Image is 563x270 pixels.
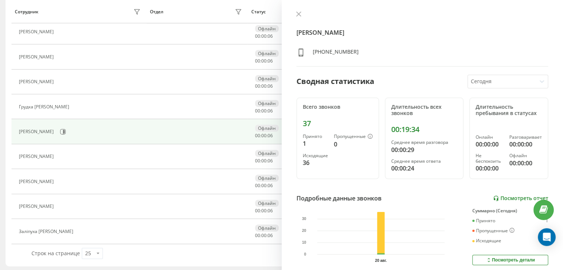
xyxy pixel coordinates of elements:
[472,218,495,223] div: Принято
[255,58,273,64] div: : :
[15,9,38,14] div: Сотрудник
[296,76,374,87] div: Сводная статистика
[268,108,273,114] span: 06
[255,200,279,207] div: Офлайн
[391,104,458,117] div: Длительность всех звонков
[476,140,503,149] div: 00:00:00
[268,83,273,89] span: 06
[268,207,273,214] span: 06
[472,228,515,234] div: Пропущенные
[391,140,458,145] div: Среднее время разговора
[19,54,56,60] div: [PERSON_NAME]
[391,125,458,134] div: 00:19:34
[261,232,267,239] span: 00
[472,238,501,243] div: Исходящие
[261,83,267,89] span: 00
[296,28,549,37] h4: [PERSON_NAME]
[538,228,556,246] div: Open Intercom Messenger
[304,252,306,256] text: 0
[268,158,273,164] span: 06
[19,179,56,184] div: [PERSON_NAME]
[302,217,306,221] text: 30
[303,158,328,167] div: 36
[255,175,279,182] div: Офлайн
[472,208,548,213] div: Суммарно (Сегодня)
[255,100,279,107] div: Офлайн
[261,33,267,39] span: 00
[391,145,458,154] div: 00:00:29
[19,79,56,84] div: [PERSON_NAME]
[303,139,328,148] div: 1
[255,207,260,214] span: 00
[255,125,279,132] div: Офлайн
[476,104,542,117] div: Длительность пребывания в статусах
[334,134,373,140] div: Пропущенные
[476,164,503,173] div: 00:00:00
[255,132,260,139] span: 00
[546,228,548,234] div: 0
[509,153,542,158] div: Офлайн
[19,154,56,159] div: [PERSON_NAME]
[303,119,373,128] div: 37
[251,9,266,14] div: Статус
[19,229,75,234] div: Заліпуха [PERSON_NAME]
[261,108,267,114] span: 00
[255,208,273,213] div: : :
[334,140,373,149] div: 0
[255,183,273,188] div: : :
[19,29,56,34] div: [PERSON_NAME]
[31,250,80,257] span: Строк на странице
[255,75,279,82] div: Офлайн
[268,33,273,39] span: 06
[261,207,267,214] span: 00
[255,133,273,138] div: : :
[255,225,279,232] div: Офлайн
[255,158,273,163] div: : :
[85,250,91,257] div: 25
[493,195,548,202] a: Посмотреть отчет
[261,158,267,164] span: 00
[261,182,267,189] span: 00
[303,153,328,158] div: Исходящие
[255,150,279,157] div: Офлайн
[268,232,273,239] span: 06
[255,158,260,164] span: 00
[509,140,542,149] div: 00:00:00
[509,135,542,140] div: Разговаривает
[19,104,71,109] div: Грудка [PERSON_NAME]
[472,255,548,265] button: Посмотреть детали
[302,229,306,233] text: 20
[268,182,273,189] span: 06
[296,194,382,203] div: Подробные данные звонков
[302,240,306,244] text: 10
[391,159,458,164] div: Среднее время ответа
[255,50,279,57] div: Офлайн
[255,108,273,114] div: : :
[255,58,260,64] span: 00
[255,182,260,189] span: 00
[255,108,260,114] span: 00
[19,129,56,134] div: [PERSON_NAME]
[255,25,279,32] div: Офлайн
[268,132,273,139] span: 06
[303,134,328,139] div: Принято
[255,34,273,39] div: : :
[546,218,548,223] div: 1
[150,9,163,14] div: Отдел
[476,153,503,164] div: Не беспокоить
[19,204,56,209] div: [PERSON_NAME]
[375,259,387,263] text: 20 авг.
[255,83,260,89] span: 00
[313,48,359,59] div: [PHONE_NUMBER]
[255,233,273,238] div: : :
[268,58,273,64] span: 06
[486,257,535,263] div: Посмотреть детали
[391,164,458,173] div: 00:00:24
[261,132,267,139] span: 00
[303,104,373,110] div: Всего звонков
[255,84,273,89] div: : :
[509,159,542,168] div: 00:00:00
[255,232,260,239] span: 00
[255,33,260,39] span: 00
[261,58,267,64] span: 00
